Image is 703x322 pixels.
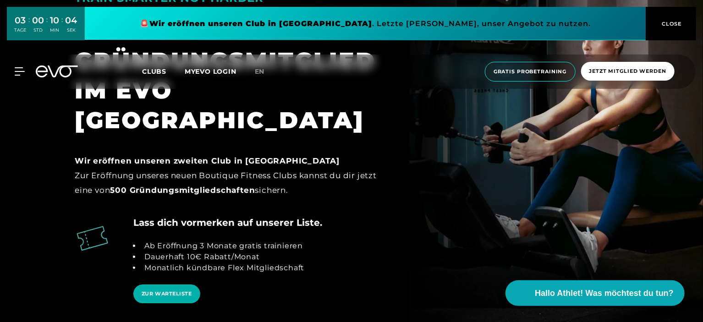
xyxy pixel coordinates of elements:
a: en [255,66,276,77]
span: Gratis Probetraining [494,68,567,76]
div: Zur Eröffnung unseres neuen Boutique Fitness Clubs kannst du dir jetzt eine von sichern. [75,153,390,198]
h4: Lass dich vormerken auf unserer Liste. [133,216,322,229]
button: CLOSE [646,7,696,40]
span: ZUR WARTELISTE [142,290,192,298]
div: : [47,15,48,39]
a: MYEVO LOGIN [185,67,236,76]
li: Ab Eröffnung 3 Monate gratis trainieren [141,240,304,251]
span: Jetzt Mitglied werden [589,67,666,75]
div: SEK [66,27,77,33]
a: Jetzt Mitglied werden [578,62,677,82]
div: STD [33,27,44,33]
div: : [62,15,63,39]
div: 00 [33,14,44,27]
div: MIN [50,27,60,33]
div: TAGE [15,27,27,33]
div: 10 [50,14,60,27]
strong: 500 Gründungsmitgliedschaften [110,186,255,195]
span: Clubs [142,67,166,76]
span: en [255,67,265,76]
button: Hallo Athlet! Was möchtest du tun? [505,280,685,306]
strong: Wir eröffnen unseren zweiten Club in [GEOGRAPHIC_DATA] [75,156,340,165]
div: : [29,15,30,39]
li: Dauerhaft 10€ Rabatt/Monat [141,251,304,262]
div: 03 [15,14,27,27]
a: ZUR WARTELISTE [133,284,200,303]
div: 04 [66,14,77,27]
a: Clubs [142,67,185,76]
li: Monatlich kündbare Flex Mitgliedschaft [141,262,304,273]
span: Hallo Athlet! Was möchtest du tun? [535,287,674,300]
span: CLOSE [660,20,682,28]
a: Gratis Probetraining [482,62,578,82]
